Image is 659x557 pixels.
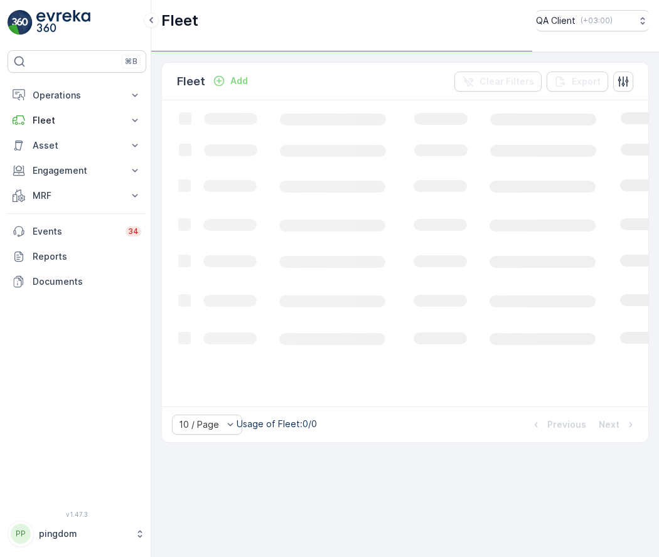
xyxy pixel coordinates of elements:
[536,14,576,27] p: QA Client
[8,511,146,518] span: v 1.47.3
[11,524,31,544] div: PP
[547,418,586,431] p: Previous
[8,158,146,183] button: Engagement
[33,275,141,288] p: Documents
[125,56,137,66] p: ⌘B
[8,521,146,547] button: PPpingdom
[581,16,613,26] p: ( +03:00 )
[8,10,33,35] img: logo
[237,418,317,430] p: Usage of Fleet : 0/0
[572,75,601,88] p: Export
[8,244,146,269] a: Reports
[33,139,121,152] p: Asset
[33,114,121,127] p: Fleet
[39,528,129,540] p: pingdom
[8,83,146,108] button: Operations
[161,11,198,31] p: Fleet
[8,183,146,208] button: MRF
[597,417,638,432] button: Next
[33,189,121,202] p: MRF
[528,417,587,432] button: Previous
[33,89,121,102] p: Operations
[8,269,146,294] a: Documents
[33,164,121,177] p: Engagement
[454,72,542,92] button: Clear Filters
[599,418,619,431] p: Next
[230,75,248,87] p: Add
[8,108,146,133] button: Fleet
[480,75,534,88] p: Clear Filters
[547,72,608,92] button: Export
[36,10,90,35] img: logo_light-DOdMpM7g.png
[536,10,649,31] button: QA Client(+03:00)
[33,250,141,263] p: Reports
[128,226,139,236] p: 34
[208,73,253,88] button: Add
[33,225,118,238] p: Events
[8,133,146,158] button: Asset
[8,219,146,244] a: Events34
[177,73,205,90] p: Fleet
